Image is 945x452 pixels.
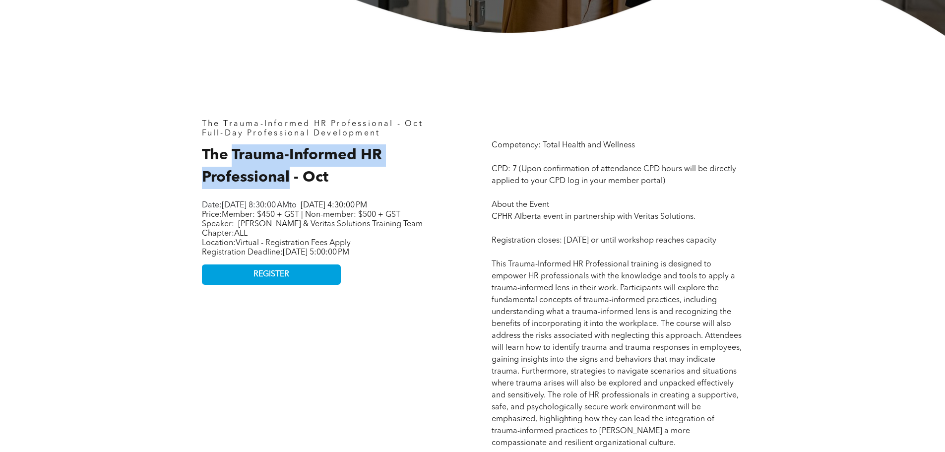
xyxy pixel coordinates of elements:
[202,120,423,128] span: The Trauma-Informed HR Professional - Oct
[202,201,297,209] span: Date: to
[202,129,380,137] span: Full-Day Professional Development
[238,220,423,228] span: [PERSON_NAME] & Veritas Solutions Training Team
[222,211,400,219] span: Member: $450 + GST | Non-member: $500 + GST
[222,201,289,209] span: [DATE] 8:30:00 AM
[202,239,351,257] span: Location: Registration Deadline:
[202,230,248,238] span: Chapter:
[202,220,234,228] span: Speaker:
[234,230,248,238] span: ALL
[202,264,341,285] a: REGISTER
[283,249,349,257] span: [DATE] 5:00:00 PM
[202,211,400,219] span: Price:
[253,270,289,279] span: REGISTER
[202,148,382,185] span: The Trauma-Informed HR Professional - Oct
[236,239,351,247] span: Virtual - Registration Fees Apply
[301,201,367,209] span: [DATE] 4:30:00 PM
